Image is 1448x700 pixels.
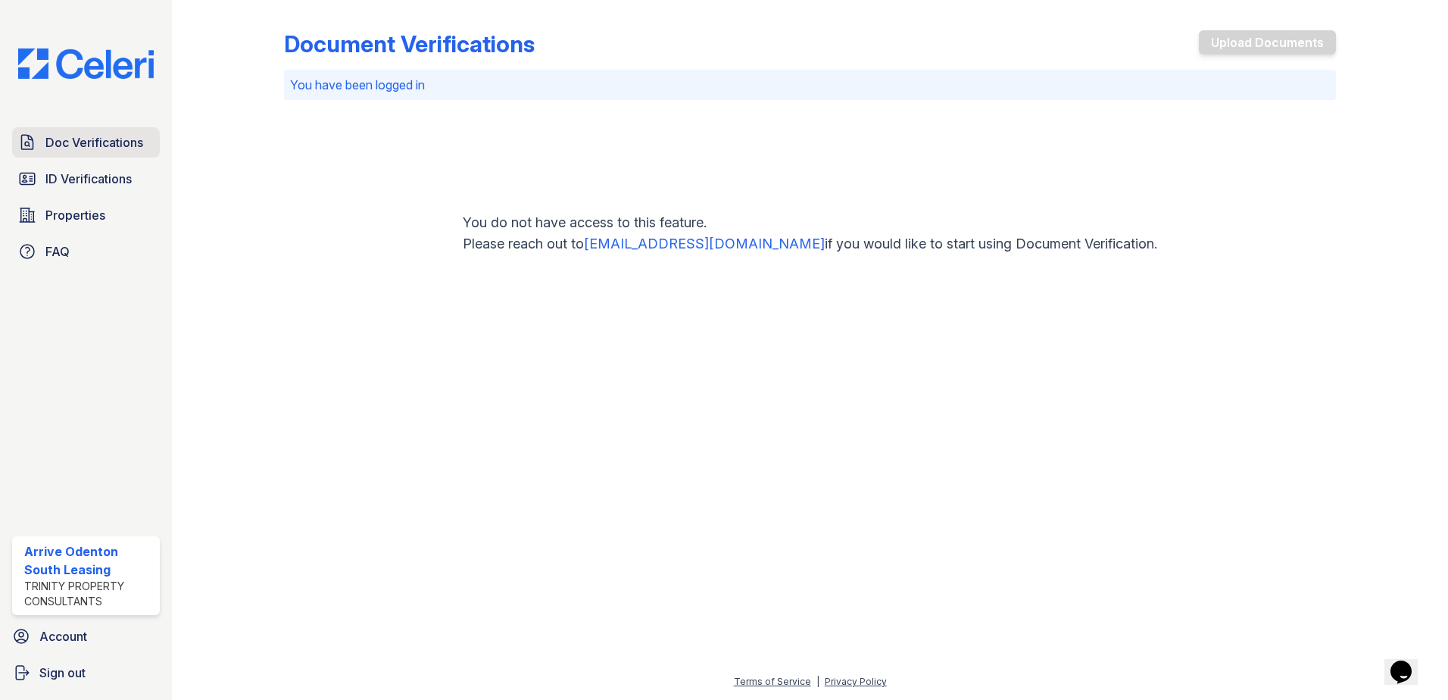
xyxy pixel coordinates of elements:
a: FAQ [12,236,160,267]
a: Terms of Service [734,676,811,687]
iframe: chat widget [1384,639,1433,685]
p: You have been logged in [290,76,1330,94]
div: Arrive Odenton South Leasing [24,542,154,579]
span: Doc Verifications [45,133,143,152]
a: ID Verifications [12,164,160,194]
span: Sign out [39,664,86,682]
span: ID Verifications [45,170,132,188]
div: | [816,676,819,687]
a: Properties [12,200,160,230]
p: You do not have access to this feature. Please reach out to if you would like to start using Docu... [463,212,1157,255]
a: Sign out [6,658,166,688]
img: CE_Logo_Blue-a8612792a0a2168367f1c8372b55b34899dd931a85d93a1a3d3e32e68fde9ad4.png [6,48,166,79]
div: Document Verifications [284,30,535,58]
a: Doc Verifications [12,127,160,158]
a: [EMAIL_ADDRESS][DOMAIN_NAME] [584,236,825,252]
a: Account [6,621,166,652]
span: Properties [45,206,105,224]
a: Privacy Policy [825,676,887,687]
span: Account [39,627,87,645]
span: FAQ [45,242,70,261]
div: Trinity Property Consultants [24,579,154,609]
